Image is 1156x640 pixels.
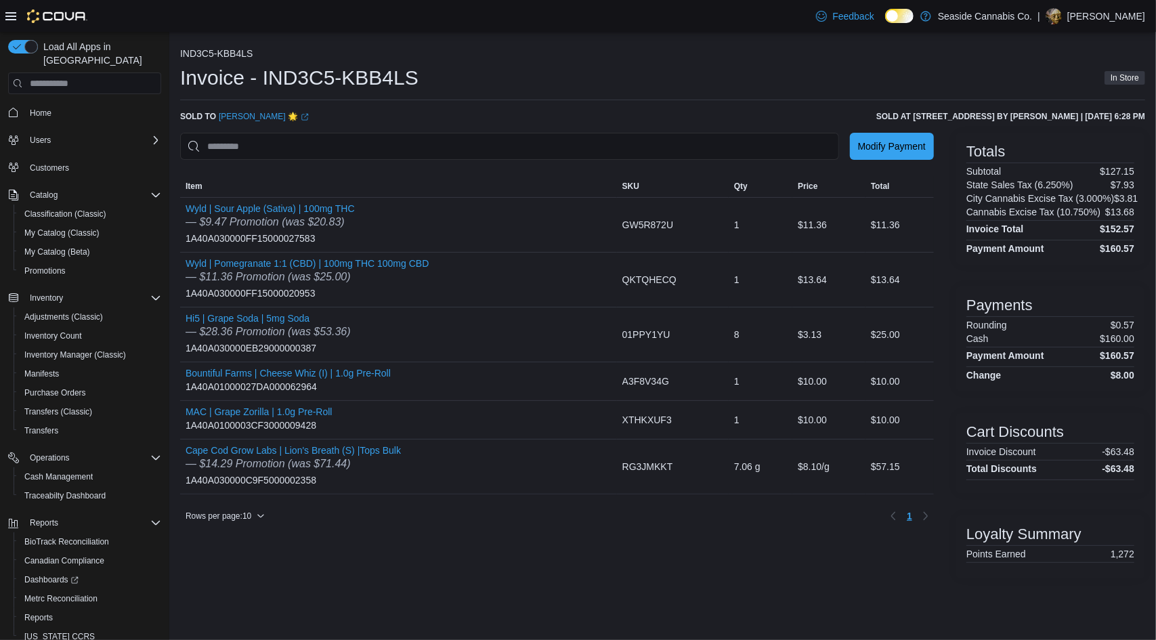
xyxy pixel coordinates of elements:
button: Reports [14,608,167,627]
button: Users [24,132,56,148]
a: Dashboards [14,570,167,589]
span: Classification (Classic) [19,206,161,222]
div: $10.00 [865,406,934,433]
button: Transfers (Classic) [14,402,167,421]
h4: $152.57 [1100,223,1134,234]
h3: Loyalty Summary [966,526,1082,542]
a: My Catalog (Beta) [19,244,95,260]
span: Home [30,108,51,119]
button: Cape Cod Grow Labs | Lion's Breath (S) |Tops Bulk [186,445,401,456]
div: — $14.29 Promotion (was $71.44) [186,456,401,472]
span: Users [24,132,161,148]
span: Reports [24,515,161,531]
span: Canadian Compliance [19,553,161,569]
span: Qty [734,181,748,192]
ul: Pagination for table: MemoryTable from EuiInMemoryTable [901,505,918,527]
a: Customers [24,160,74,176]
svg: External link [301,113,309,121]
button: Wyld | Sour Apple (Sativa) | 100mg THC [186,203,355,214]
span: Transfers (Classic) [24,406,92,417]
div: $10.00 [792,368,865,395]
span: Inventory Manager (Classic) [24,349,126,360]
div: — $11.36 Promotion (was $25.00) [186,269,429,285]
span: Modify Payment [858,140,926,153]
span: Operations [30,452,70,463]
span: Item [186,181,202,192]
a: Transfers [19,423,64,439]
a: BioTrack Reconciliation [19,534,114,550]
span: Traceabilty Dashboard [24,490,106,501]
span: Feedback [832,9,874,23]
button: Reports [24,515,64,531]
button: Inventory Manager (Classic) [14,345,167,364]
div: 1A40A030000C9F5000002358 [186,445,401,488]
div: $25.00 [865,321,934,348]
button: Total [865,175,934,197]
a: My Catalog (Classic) [19,225,105,241]
span: Promotions [24,265,66,276]
h1: Invoice - IND3C5-KBB4LS [180,64,419,91]
button: Manifests [14,364,167,383]
button: BioTrack Reconciliation [14,532,167,551]
button: Wyld | Pomegranate 1:1 (CBD) | 100mg THC 100mg CBD [186,258,429,269]
span: Home [24,104,161,121]
div: $3.13 [792,321,865,348]
p: [PERSON_NAME] [1067,8,1145,24]
p: $0.57 [1111,320,1134,330]
button: Hi5 | Grape Soda | 5mg Soda [186,313,351,324]
button: Previous page [885,508,901,524]
a: Cash Management [19,469,98,485]
button: Catalog [3,186,167,205]
p: $160.00 [1100,333,1134,344]
div: Mike Vaughan [1046,8,1062,24]
span: Adjustments (Classic) [19,309,161,325]
span: Customers [24,159,161,176]
h4: Payment Amount [966,243,1044,254]
div: — $9.47 Promotion (was $20.83) [186,214,355,230]
span: Customers [30,163,69,173]
h4: Invoice Total [966,223,1024,234]
div: $8.10/g [792,453,865,480]
p: -$63.48 [1103,446,1134,457]
p: Seaside Cannabis Co. [938,8,1032,24]
span: Purchase Orders [19,385,161,401]
button: Reports [3,513,167,532]
div: 1A40A01000027DA000062964 [186,368,391,395]
span: Transfers (Classic) [19,404,161,420]
a: Canadian Compliance [19,553,110,569]
div: — $28.36 Promotion (was $53.36) [186,324,351,340]
h4: $160.57 [1100,350,1134,361]
div: $57.15 [865,453,934,480]
span: A3F8V34G [622,373,669,389]
h6: Subtotal [966,166,1001,177]
span: Total [871,181,890,192]
span: In Store [1111,72,1139,84]
a: Transfers (Classic) [19,404,98,420]
p: $7.93 [1111,179,1134,190]
span: My Catalog (Beta) [19,244,161,260]
span: My Catalog (Beta) [24,247,90,257]
span: Rows per page : 10 [186,511,251,521]
span: GW5R872U [622,217,673,233]
span: Metrc Reconciliation [19,591,161,607]
span: Purchase Orders [24,387,86,398]
button: Promotions [14,261,167,280]
button: Next page [918,508,934,524]
h6: Points Earned [966,549,1026,559]
button: Purchase Orders [14,383,167,402]
button: Canadian Compliance [14,551,167,570]
a: Feedback [811,3,879,30]
p: $3.81 [1114,193,1138,204]
span: Inventory [30,293,63,303]
p: 1,272 [1111,549,1134,559]
div: 1 [729,368,792,395]
a: Home [24,105,57,121]
a: Traceabilty Dashboard [19,488,111,504]
h6: Sold at [STREET_ADDRESS] by [PERSON_NAME] | [DATE] 6:28 PM [876,111,1145,122]
div: 7.06 g [729,453,792,480]
button: Adjustments (Classic) [14,307,167,326]
span: Manifests [19,366,161,382]
h6: Invoice Discount [966,446,1036,457]
button: Bountiful Farms | Cheese Whiz (I) | 1.0g Pre-Roll [186,368,391,379]
span: In Store [1105,71,1145,85]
